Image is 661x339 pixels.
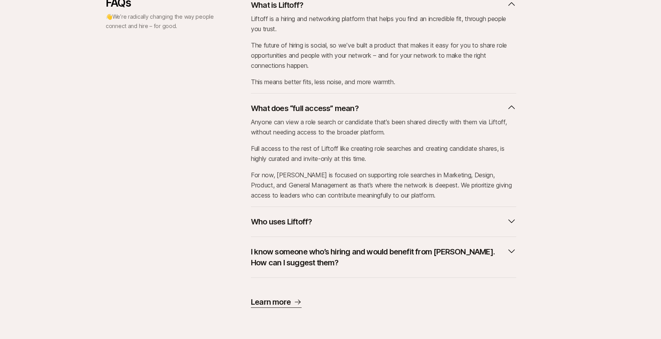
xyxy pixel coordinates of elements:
p: What does “full access” mean? [251,103,359,114]
p: Full access to the rest of Liftoff like creating role searches and creating candidate shares, is ... [251,143,516,164]
p: The future of hiring is social, so we’ve built a product that makes it easy for you to share role... [251,40,516,71]
p: This means better fits, less noise, and more warmth. [251,77,516,87]
button: I know someone who’s hiring and would benefit from [PERSON_NAME]. How can I suggest them? [251,243,516,271]
p: I know someone who’s hiring and would benefit from [PERSON_NAME]. How can I suggest them? [251,246,504,268]
span: We’re radically changing the way people connect and hire – for good. [106,13,214,29]
div: What is Liftoff? [251,14,516,87]
p: 👋 [106,12,215,31]
a: Learn more [251,297,302,308]
p: Liftoff is a hiring and networking platform that helps you find an incredible fit, through people... [251,14,516,34]
p: Learn more [251,297,291,307]
button: What does “full access” mean? [251,100,516,117]
div: What does “full access” mean? [251,117,516,200]
p: For now, [PERSON_NAME] is focused on supporting role searches in Marketing, Design, Product, and ... [251,170,516,200]
p: Who uses Liftoff? [251,216,312,227]
p: Anyone can view a role search or candidate that’s been shared directly with them via Liftoff, wit... [251,117,516,137]
button: Who uses Liftoff? [251,213,516,230]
